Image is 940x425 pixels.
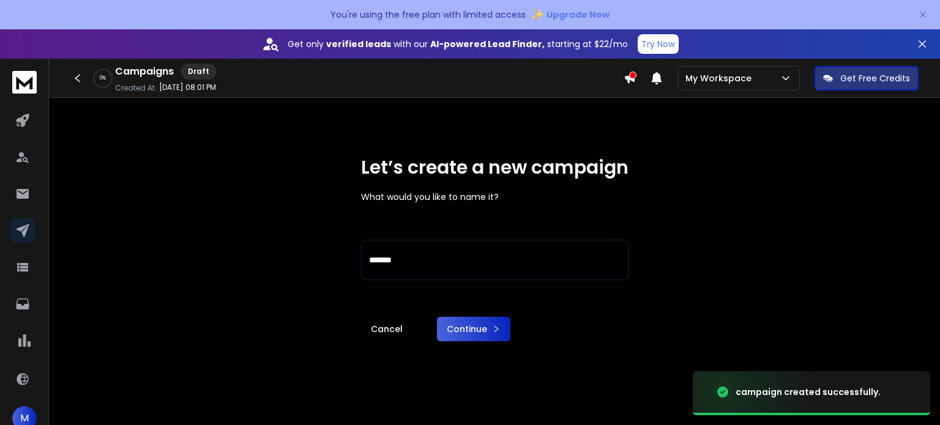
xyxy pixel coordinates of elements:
p: Get Free Credits [840,72,910,84]
button: Continue [437,317,510,341]
div: Draft [181,64,216,79]
p: What would you like to name it? [361,191,629,203]
h1: Let’s create a new campaign [361,157,629,179]
p: Created At: [115,83,157,93]
p: You're using the free plan with limited access [330,9,526,21]
strong: AI-powered Lead Finder, [430,38,545,50]
strong: verified leads [326,38,391,50]
p: My Workspace [685,72,756,84]
p: 0 % [100,75,106,82]
a: Cancel [361,317,412,341]
img: logo [12,71,37,94]
span: Upgrade Now [546,9,610,21]
h1: Campaigns [115,64,174,79]
p: Get only with our starting at $22/mo [288,38,628,50]
button: Try Now [638,34,679,54]
span: ✨ [531,6,544,23]
button: Get Free Credits [815,66,919,91]
div: campaign created successfully. [736,386,881,398]
button: ✨Upgrade Now [531,2,610,27]
p: Try Now [641,38,675,50]
p: [DATE] 08:01 PM [159,83,216,92]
